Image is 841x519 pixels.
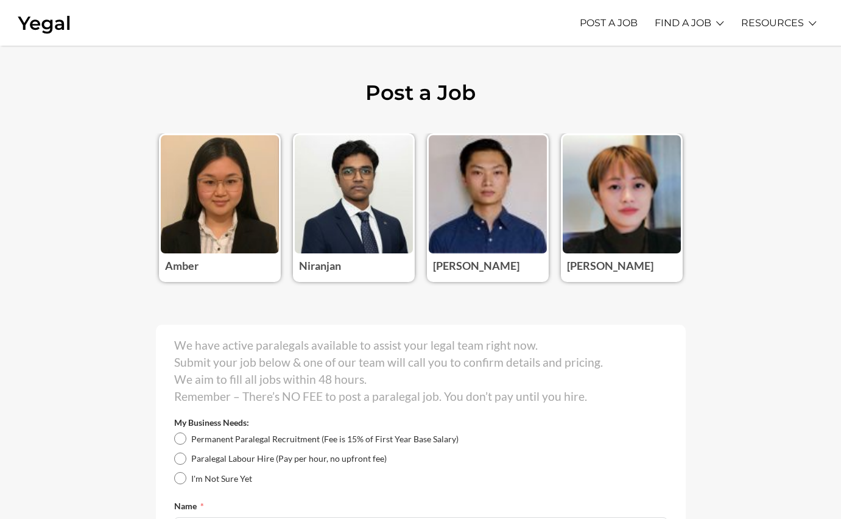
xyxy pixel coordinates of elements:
[293,133,415,255] img: Photo
[156,82,686,103] h1: Post a Job
[561,133,683,255] img: Photo
[427,133,549,255] img: Photo
[191,434,459,444] span: Permanent Paralegal Recruitment (Fee is 15% of First Year Base Salary)
[741,6,804,40] a: RESOURCES
[165,250,275,275] h3: Amber
[299,250,409,275] h3: Niranjan
[159,133,281,255] img: Photo
[174,388,667,405] p: Remember – There’s NO FEE to post a paralegal job. You don’t pay until you hire.
[191,453,387,464] span: Paralegal Labour Hire (Pay per hour, no upfront fee)
[174,337,667,354] p: We have active paralegals available to assist your legal team right now.
[174,501,204,511] label: Name
[174,472,186,484] input: I'm Not Sure Yet
[433,250,543,275] h3: [PERSON_NAME]
[191,473,252,484] span: I'm Not Sure Yet
[655,6,711,40] a: FIND A JOB
[580,6,638,40] a: POST A JOB
[567,250,677,275] h3: [PERSON_NAME]
[174,371,667,388] p: We aim to fill all jobs within 48 hours.
[174,453,186,465] input: Paralegal Labour Hire (Pay per hour, no upfront fee)
[174,354,667,371] p: Submit your job below & one of our team will call you to confirm details and pricing.
[174,417,249,428] label: My Business Needs:
[174,432,186,445] input: Permanent Paralegal Recruitment (Fee is 15% of First Year Base Salary)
